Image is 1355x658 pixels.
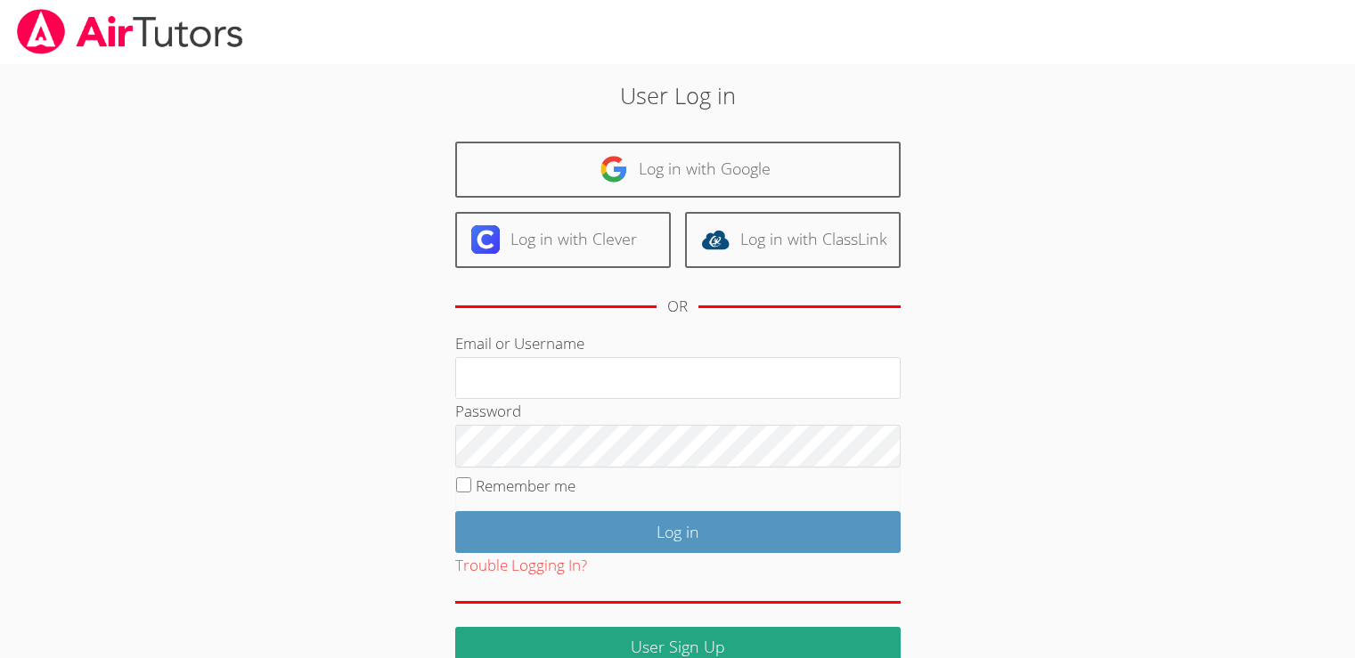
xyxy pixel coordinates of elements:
[667,294,688,320] div: OR
[476,475,575,496] label: Remember me
[600,155,628,183] img: google-logo-50288ca7cdecda66e5e0955fdab243c47b7ad437acaf1139b6f446037453330a.svg
[312,78,1043,112] h2: User Log in
[455,401,521,421] label: Password
[455,212,671,268] a: Log in with Clever
[455,333,584,353] label: Email or Username
[455,142,901,198] a: Log in with Google
[701,225,730,254] img: classlink-logo-d6bb404cc1216ec64c9a2012d9dc4662098be43eaf13dc465df04b49fa7ab582.svg
[455,511,901,553] input: Log in
[15,9,245,54] img: airtutors_banner-c4298cdbf04f3fff15de1276eac7730deb9818008684d7c2e4769d2f7ddbe033.png
[471,225,500,254] img: clever-logo-6eab21bc6e7a338710f1a6ff85c0baf02591cd810cc4098c63d3a4b26e2feb20.svg
[685,212,901,268] a: Log in with ClassLink
[455,553,587,579] button: Trouble Logging In?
